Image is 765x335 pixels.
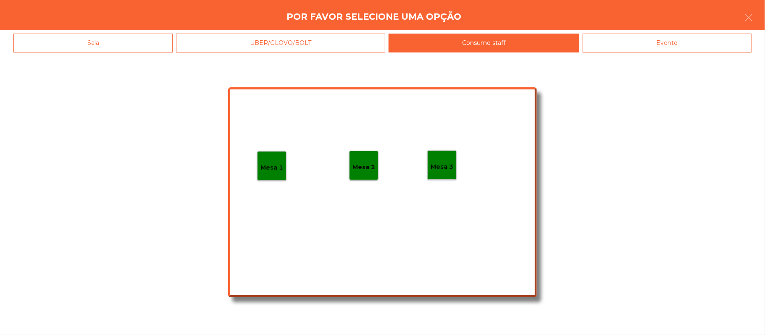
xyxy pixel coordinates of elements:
div: Evento [583,34,752,52]
h4: Por favor selecione uma opção [287,10,462,23]
div: Sala [13,34,173,52]
p: Mesa 3 [431,162,453,172]
div: Consumo staff [389,34,579,52]
p: Mesa 2 [352,162,375,172]
div: UBER/GLOVO/BOLT [176,34,385,52]
p: Mesa 1 [260,163,283,173]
